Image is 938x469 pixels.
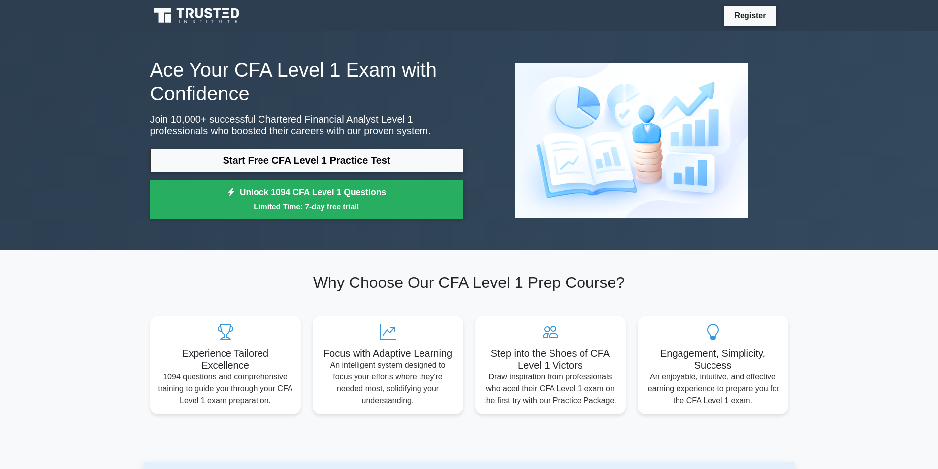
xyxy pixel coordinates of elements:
p: An enjoyable, intuitive, and effective learning experience to prepare you for the CFA Level 1 exam. [646,371,780,406]
a: Register [728,9,772,22]
h1: Ace Your CFA Level 1 Exam with Confidence [150,58,463,105]
a: Start Free CFA Level 1 Practice Test [150,149,463,172]
p: 1094 questions and comprehensive training to guide you through your CFA Level 1 exam preparation. [158,371,293,406]
p: Draw inspiration from professionals who aced their CFA Level 1 exam on the first try with our Pra... [483,371,618,406]
img: Chartered Financial Analyst Level 1 Preview [507,55,756,226]
h5: Step into the Shoes of CFA Level 1 Victors [483,347,618,371]
h2: Why Choose Our CFA Level 1 Prep Course? [150,273,788,292]
small: Limited Time: 7-day free trial! [162,201,451,212]
h5: Focus with Adaptive Learning [321,347,455,359]
h5: Experience Tailored Excellence [158,347,293,371]
p: An intelligent system designed to focus your efforts where they're needed most, solidifying your ... [321,359,455,406]
h5: Engagement, Simplicity, Success [646,347,780,371]
p: Join 10,000+ successful Chartered Financial Analyst Level 1 professionals who boosted their caree... [150,113,463,137]
a: Unlock 1094 CFA Level 1 QuestionsLimited Time: 7-day free trial! [150,180,463,219]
